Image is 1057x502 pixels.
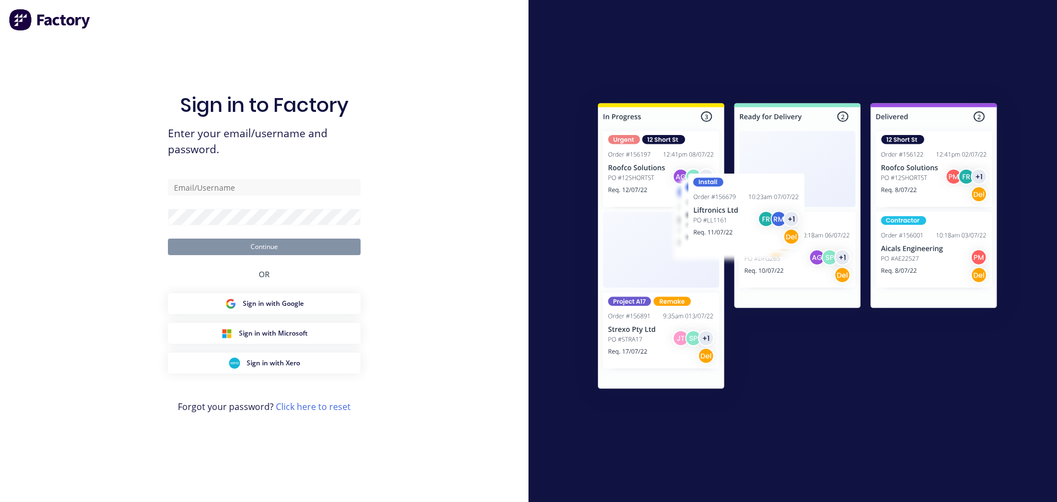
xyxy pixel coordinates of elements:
[168,353,361,374] button: Xero Sign inSign in with Xero
[229,358,240,369] img: Xero Sign in
[276,401,351,413] a: Click here to reset
[168,179,361,196] input: Email/Username
[180,93,348,117] h1: Sign in to Factory
[243,299,304,309] span: Sign in with Google
[168,293,361,314] button: Google Sign inSign in with Google
[247,358,300,368] span: Sign in with Xero
[574,81,1021,415] img: Sign in
[9,9,91,31] img: Factory
[259,255,270,293] div: OR
[225,298,236,309] img: Google Sign in
[221,328,232,339] img: Microsoft Sign in
[168,323,361,344] button: Microsoft Sign inSign in with Microsoft
[168,126,361,158] span: Enter your email/username and password.
[239,328,308,338] span: Sign in with Microsoft
[178,400,351,413] span: Forgot your password?
[168,239,361,255] button: Continue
